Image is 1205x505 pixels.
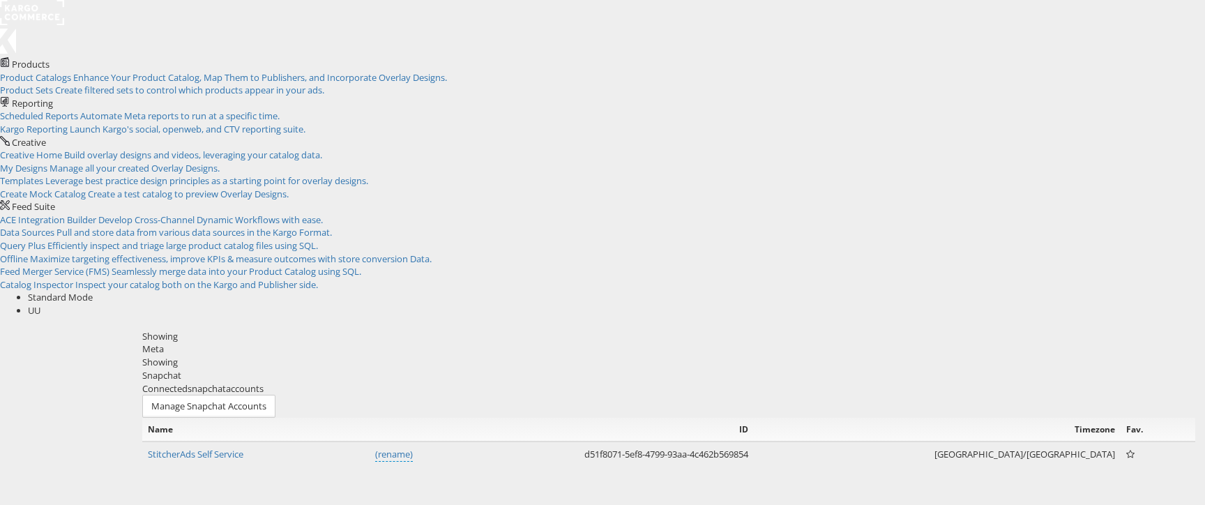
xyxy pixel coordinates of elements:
span: Create a test catalog to preview Overlay Designs. [88,188,289,200]
span: Efficiently inspect and triage large product catalog files using SQL. [47,239,318,252]
th: Timezone [754,418,1121,442]
th: Name [142,418,418,442]
span: Feed Suite [12,200,55,213]
span: Pull and store data from various data sources in the Kargo Format. [56,226,332,239]
span: Enhance Your Product Catalog, Map Them to Publishers, and Incorporate Overlay Designs. [73,71,447,84]
span: Products [12,58,50,70]
span: Maximize targeting effectiveness, improve KPIs & measure outcomes with store conversion Data. [30,252,432,265]
button: Manage Snapchat Accounts [142,395,275,418]
span: Manage all your created Overlay Designs. [50,162,220,174]
span: Seamlessly merge data into your Product Catalog using SQL. [112,265,361,278]
span: Create filtered sets to control which products appear in your ads. [55,84,324,96]
span: UU [28,304,40,317]
div: Connected accounts [142,382,1195,395]
td: d51f8071-5ef8-4799-93aa-4c462b569854 [418,442,753,467]
span: Build overlay designs and videos, leveraging your catalog data. [64,149,322,161]
th: ID [418,418,753,442]
th: Fav. [1121,418,1174,442]
span: Inspect your catalog both on the Kargo and Publisher side. [75,278,318,291]
span: Creative [12,136,46,149]
span: Reporting [12,97,53,110]
span: Standard Mode [28,291,93,303]
div: Meta [142,343,1195,356]
div: Showing [142,330,1195,343]
a: (rename) [375,448,413,462]
span: Develop Cross-Channel Dynamic Workflows with ease. [98,213,323,226]
a: StitcherAds Self Service [148,448,243,460]
span: Launch Kargo's social, openweb, and CTV reporting suite. [70,123,305,135]
span: snapchat [188,382,226,395]
div: Snapchat [142,369,1195,382]
div: Showing [142,356,1195,370]
span: Leverage best practice design principles as a starting point for overlay designs. [45,174,368,187]
span: Automate Meta reports to run at a specific time. [80,110,280,122]
td: [GEOGRAPHIC_DATA]/[GEOGRAPHIC_DATA] [754,442,1121,467]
